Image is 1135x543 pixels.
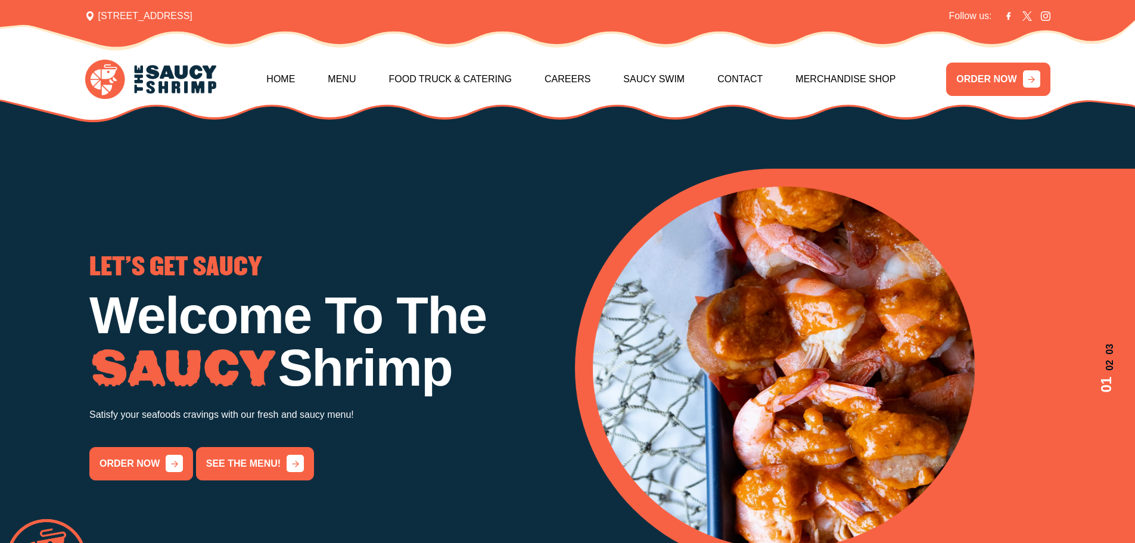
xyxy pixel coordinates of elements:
a: Careers [545,54,590,105]
a: Merchandise Shop [795,54,895,105]
a: order now [89,447,193,480]
a: Home [266,54,295,105]
span: [STREET_ADDRESS] [85,9,192,23]
span: 01 [1096,377,1117,393]
a: Menu [328,54,356,105]
a: Food Truck & Catering [388,54,512,105]
span: 02 [1096,360,1117,371]
span: 03 [1096,343,1117,354]
p: Satisfy your seafoods cravings with our fresh and saucy menu! [89,407,561,423]
a: ORDER NOW [946,63,1050,96]
span: Follow us: [949,9,991,23]
span: LET'S GET SAUCY [89,256,262,280]
a: Saucy Swim [623,54,685,105]
a: See the menu! [196,447,314,480]
h1: Welcome To The Shrimp [89,289,561,394]
div: 1 / 3 [89,256,561,480]
a: Contact [717,54,763,105]
img: Image [89,349,278,388]
img: logo [85,60,216,100]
